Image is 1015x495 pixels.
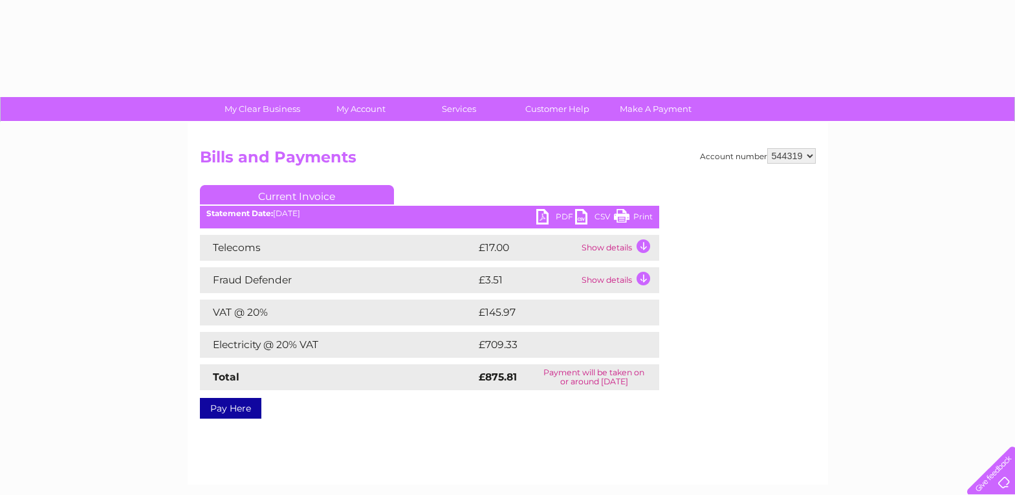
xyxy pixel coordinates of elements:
a: My Account [307,97,414,121]
a: PDF [536,209,575,228]
td: Electricity @ 20% VAT [200,332,475,358]
a: Make A Payment [602,97,709,121]
a: Print [614,209,653,228]
td: Show details [578,235,659,261]
td: Fraud Defender [200,267,475,293]
td: VAT @ 20% [200,300,475,325]
td: Payment will be taken on or around [DATE] [529,364,659,390]
a: My Clear Business [209,97,316,121]
strong: Total [213,371,239,383]
td: £145.97 [475,300,635,325]
td: £17.00 [475,235,578,261]
div: Account number [700,148,816,164]
h2: Bills and Payments [200,148,816,173]
a: Services [406,97,512,121]
td: £3.51 [475,267,578,293]
td: Show details [578,267,659,293]
strong: £875.81 [479,371,517,383]
b: Statement Date: [206,208,273,218]
a: Pay Here [200,398,261,419]
td: Telecoms [200,235,475,261]
a: Current Invoice [200,185,394,204]
div: [DATE] [200,209,659,218]
a: Customer Help [504,97,611,121]
td: £709.33 [475,332,637,358]
a: CSV [575,209,614,228]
